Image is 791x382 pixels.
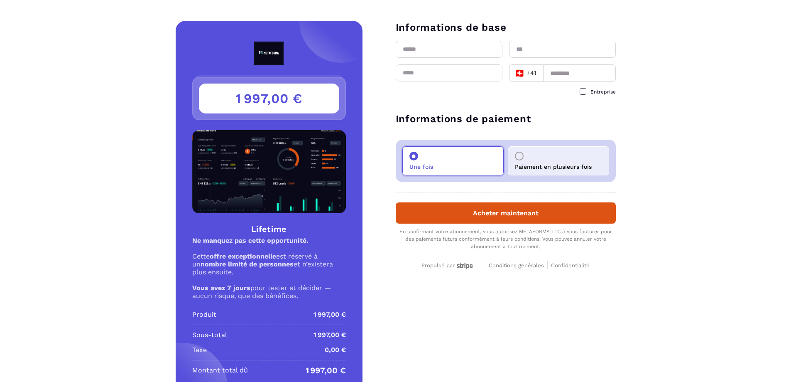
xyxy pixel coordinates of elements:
[325,345,346,355] p: 0,00 €
[409,163,433,170] p: Une fois
[509,64,543,82] div: Search for option
[235,42,303,65] img: logo
[489,262,544,269] span: Conditions générales
[192,130,346,213] img: Product Image
[192,330,227,340] p: Sous-total
[396,228,616,250] div: En confirmant votre abonnement, vous autorisez METAFORMA LLC à vous facturer pour des paiements f...
[192,284,250,292] strong: Vous avez 7 jours
[396,202,616,224] button: Acheter maintenant
[551,262,590,269] span: Confidentialité
[396,21,616,34] h3: Informations de base
[514,67,525,79] span: 🇨🇭
[515,163,592,170] p: Paiement en plusieurs fois
[192,252,346,276] p: Cette est réservé à un et n’existera plus ensuite.
[201,260,294,268] strong: nombre limité de personnes
[192,237,309,244] strong: Ne manquez pas cette opportunité.
[421,261,475,269] a: Propulsé par
[306,365,346,375] p: 1 997,00 €
[551,261,590,269] a: Confidentialité
[313,330,346,340] p: 1 997,00 €
[396,112,616,126] h3: Informations de paiement
[539,67,540,79] input: Search for option
[514,67,537,79] span: +41
[590,89,616,95] span: Entreprise
[489,261,548,269] a: Conditions générales
[313,310,346,320] p: 1 997,00 €
[192,310,216,320] p: Produit
[421,262,475,269] div: Propulsé par
[199,84,339,113] h3: 1 997,00 €
[192,284,346,300] p: pour tester et décider — aucun risque, que des bénéfices.
[210,252,276,260] strong: offre exceptionnelle
[192,223,346,235] h4: Lifetime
